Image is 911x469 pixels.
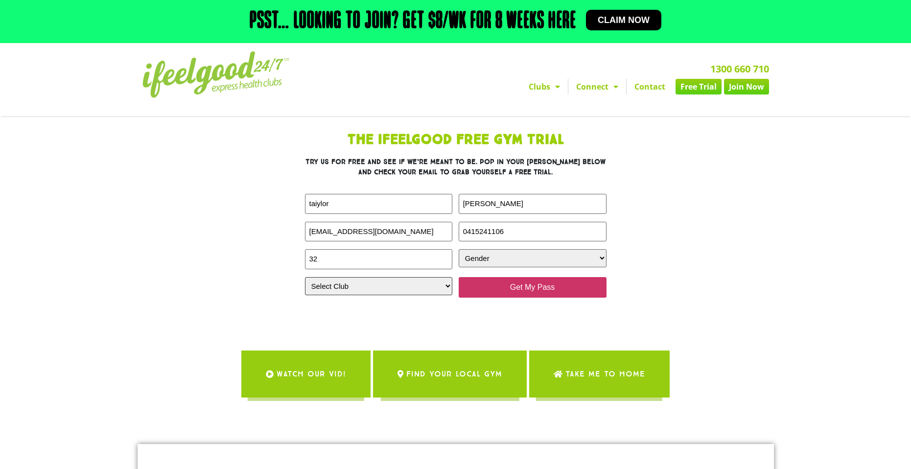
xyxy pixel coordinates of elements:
a: Claim now [586,10,661,30]
input: PHONE [459,222,607,242]
input: LAST NAME [459,194,607,214]
a: Contact [627,79,673,94]
h1: The IfeelGood Free Gym Trial [240,133,671,147]
input: AGE [305,249,453,269]
a: Take me to Home [529,351,670,398]
span: Take me to Home [565,360,645,388]
input: Get My Pass [459,277,607,298]
nav: Menu [365,79,769,94]
a: Free Trial [676,79,722,94]
a: Join Now [724,79,769,94]
a: WATCH OUR VID! [241,351,371,398]
h3: Try us for free and see if we’re meant to be. Pop in your [PERSON_NAME] below and check your emai... [305,157,607,177]
span: Claim now [598,16,650,24]
h2: Psst… Looking to join? Get $8/wk for 8 weeks here [250,10,576,33]
a: Find Your Local Gym [373,351,527,398]
span: WATCH OUR VID! [277,360,346,388]
a: Connect [568,79,626,94]
a: 1300 660 710 [710,62,769,75]
input: Email [305,222,453,242]
span: Find Your Local Gym [406,360,502,388]
input: FIRST NAME [305,194,453,214]
a: Clubs [521,79,568,94]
